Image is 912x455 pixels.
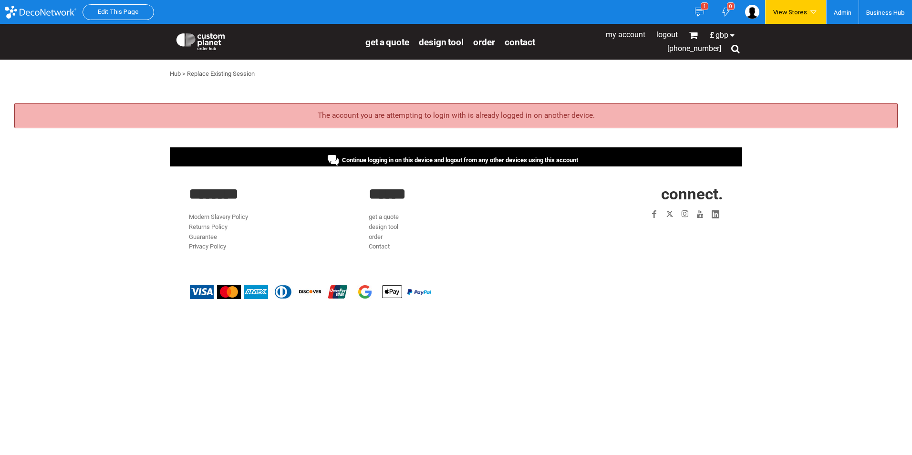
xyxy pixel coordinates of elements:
[98,8,139,15] a: Edit This Page
[244,285,268,299] img: American Express
[505,36,535,47] a: Contact
[369,223,398,230] a: design tool
[473,36,495,47] a: order
[715,31,728,39] span: GBP
[419,37,464,48] span: design tool
[190,285,214,299] img: Visa
[606,30,645,39] a: My Account
[365,37,409,48] span: get a quote
[189,233,217,240] a: Guarantee
[369,243,390,250] a: Contact
[549,186,723,202] h2: CONNECT.
[14,103,898,128] div: The account you are attempting to login with is already logged in on another device.
[473,37,495,48] span: order
[189,223,228,230] a: Returns Policy
[591,227,723,239] iframe: Customer reviews powered by Trustpilot
[369,233,383,240] a: order
[175,31,227,50] img: Custom Planet
[326,285,350,299] img: China UnionPay
[189,243,226,250] a: Privacy Policy
[667,44,721,53] span: [PHONE_NUMBER]
[701,2,708,10] div: 1
[187,69,255,79] div: Replace Existing Session
[353,285,377,299] img: Google Pay
[189,213,248,220] a: Modern Slavery Policy
[271,285,295,299] img: Diners Club
[170,70,181,77] a: Hub
[380,285,404,299] img: Apple Pay
[342,156,578,164] span: Continue logging in on this device and logout from any other devices using this account
[369,213,399,220] a: get a quote
[710,31,715,39] span: £
[365,36,409,47] a: get a quote
[419,36,464,47] a: design tool
[182,69,186,79] div: >
[407,289,431,295] img: PayPal
[299,285,322,299] img: Discover
[505,37,535,48] span: Contact
[656,30,678,39] a: Logout
[170,26,361,55] a: Custom Planet
[727,2,735,10] div: 0
[217,285,241,299] img: Mastercard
